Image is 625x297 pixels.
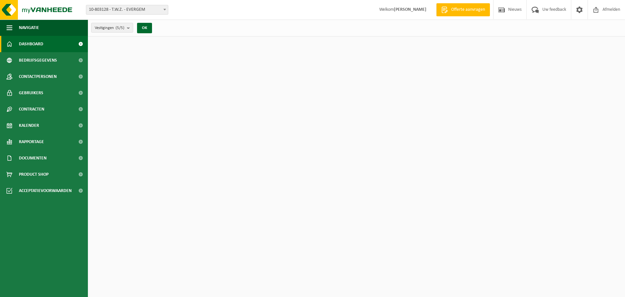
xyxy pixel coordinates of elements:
[19,134,44,150] span: Rapportage
[19,166,49,183] span: Product Shop
[19,150,47,166] span: Documenten
[436,3,490,16] a: Offerte aanvragen
[19,183,72,199] span: Acceptatievoorwaarden
[19,101,44,117] span: Contracten
[19,20,39,36] span: Navigatie
[19,85,43,101] span: Gebruikers
[19,68,57,85] span: Contactpersonen
[137,23,152,33] button: OK
[19,36,43,52] span: Dashboard
[91,23,133,33] button: Vestigingen(5/5)
[86,5,168,14] span: 10-803128 - T.W.Z. - EVERGEM
[116,26,124,30] count: (5/5)
[19,52,57,68] span: Bedrijfsgegevens
[86,5,168,15] span: 10-803128 - T.W.Z. - EVERGEM
[450,7,487,13] span: Offerte aanvragen
[394,7,426,12] strong: [PERSON_NAME]
[19,117,39,134] span: Kalender
[95,23,124,33] span: Vestigingen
